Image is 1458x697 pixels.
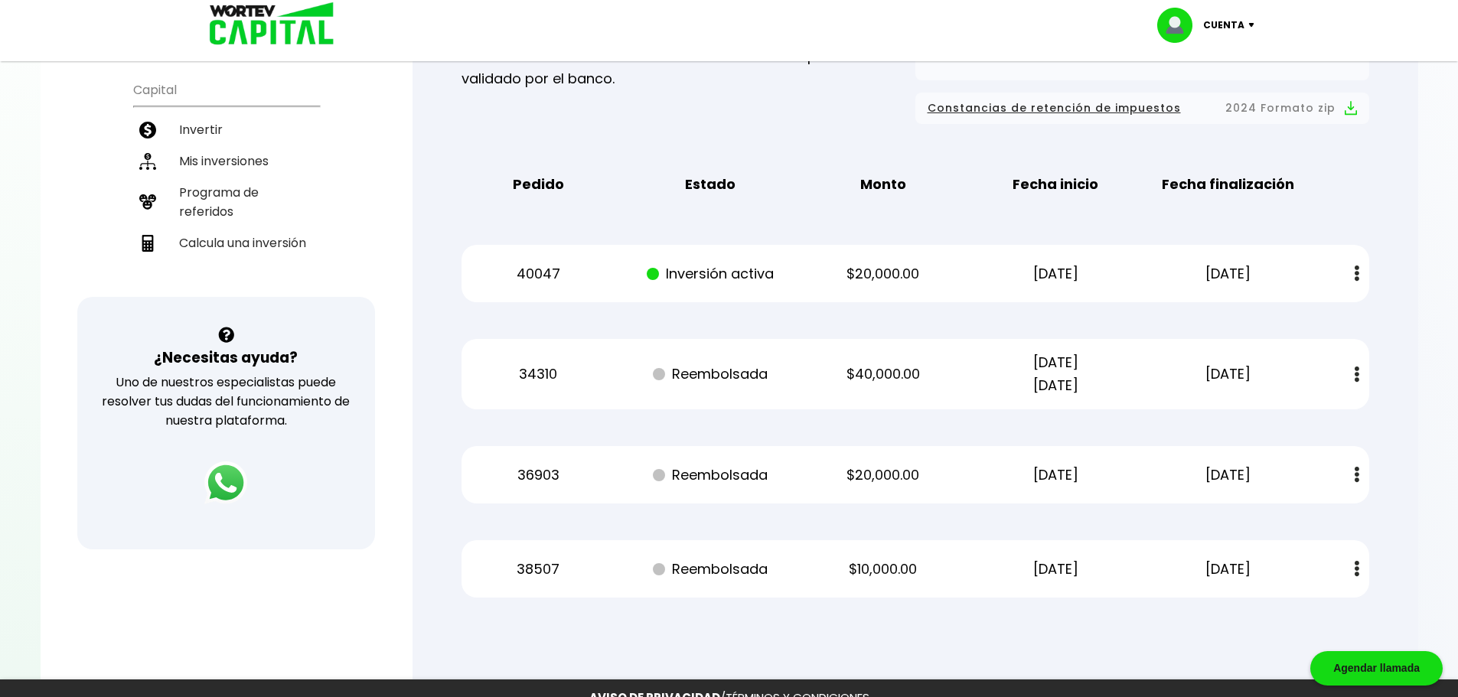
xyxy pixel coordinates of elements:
[638,262,784,285] p: Inversión activa
[1013,173,1098,196] b: Fecha inicio
[983,262,1128,285] p: [DATE]
[811,363,956,386] p: $40,000.00
[1156,363,1301,386] p: [DATE]
[133,73,319,297] ul: Capital
[139,153,156,170] img: inversiones-icon.6695dc30.svg
[638,363,784,386] p: Reembolsada
[1244,23,1265,28] img: icon-down
[1156,558,1301,581] p: [DATE]
[154,347,298,369] h3: ¿Necesitas ayuda?
[1310,651,1443,686] div: Agendar llamada
[465,262,611,285] p: 40047
[983,558,1128,581] p: [DATE]
[1162,173,1294,196] b: Fecha finalización
[133,145,319,177] a: Mis inversiones
[928,99,1181,118] span: Constancias de retención de impuestos
[860,173,906,196] b: Monto
[465,363,611,386] p: 34310
[97,373,355,430] p: Uno de nuestros especialistas puede resolver tus dudas del funcionamiento de nuestra plataforma.
[1156,262,1301,285] p: [DATE]
[204,461,247,504] img: logos_whatsapp-icon.242b2217.svg
[1157,8,1203,43] img: profile-image
[1156,464,1301,487] p: [DATE]
[139,122,156,138] img: invertir-icon.b3b967d7.svg
[133,114,319,145] a: Invertir
[465,558,611,581] p: 38507
[139,235,156,252] img: calculadora-icon.17d418c4.svg
[928,99,1357,118] button: Constancias de retención de impuestos2024 Formato zip
[638,558,784,581] p: Reembolsada
[811,558,956,581] p: $10,000.00
[983,351,1128,397] p: [DATE] [DATE]
[983,464,1128,487] p: [DATE]
[133,227,319,259] a: Calcula una inversión
[465,464,611,487] p: 36903
[139,194,156,210] img: recomiendanos-icon.9b8e9327.svg
[513,173,564,196] b: Pedido
[1203,14,1244,37] p: Cuenta
[811,262,956,285] p: $20,000.00
[811,464,956,487] p: $20,000.00
[685,173,736,196] b: Estado
[638,464,784,487] p: Reembolsada
[133,177,319,227] a: Programa de referidos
